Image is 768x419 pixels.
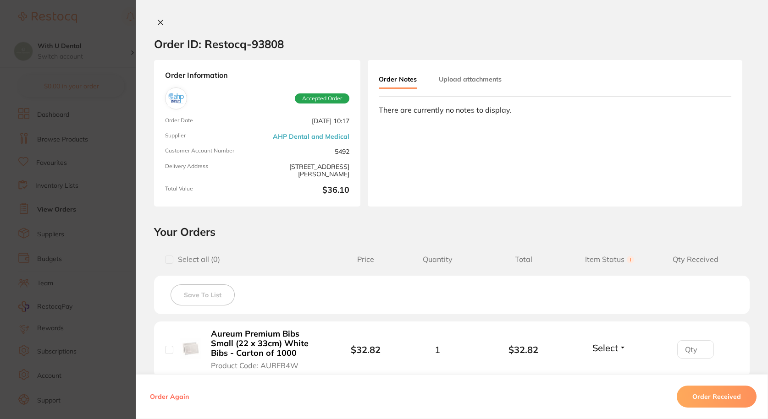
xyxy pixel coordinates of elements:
span: Supplier [165,132,254,140]
b: Aureum Premium Bibs Small (22 x 33cm) White Bibs - Carton of 1000 [211,329,320,358]
span: 5492 [261,147,349,155]
span: Total [481,255,567,264]
strong: Order Information [165,71,349,80]
b: $36.10 [261,185,349,196]
span: [DATE] 10:17 [261,117,349,125]
b: $32.82 [351,344,381,355]
img: AHP Dental and Medical [167,90,185,107]
span: Product Code: AUREB4W [211,361,298,370]
span: Customer Account Number [165,147,254,155]
span: Price [337,255,394,264]
span: 1 [435,344,440,355]
span: Order Date [165,117,254,125]
a: AHP Dental and Medical [273,133,349,140]
img: Aureum Premium Bibs Small (22 x 33cm) White Bibs - Carton of 1000 [180,338,201,359]
button: Aureum Premium Bibs Small (22 x 33cm) White Bibs - Carton of 1000 Product Code: AUREB4W [208,329,323,370]
span: Item Status [567,255,653,264]
span: Accepted Order [295,93,349,103]
h2: Your Orders [154,225,750,239]
span: Quantity [394,255,481,264]
button: Order Notes [379,71,417,89]
h2: Order ID: Restocq- 93808 [154,37,284,51]
span: Select [592,342,618,354]
div: There are currently no notes to display. [379,106,731,114]
b: $32.82 [481,344,567,355]
button: Upload attachments [439,71,502,87]
input: Qty [677,340,714,359]
span: [STREET_ADDRESS][PERSON_NAME] [261,163,349,178]
button: Order Received [677,386,757,408]
span: Select all ( 0 ) [173,255,220,264]
span: Total Value [165,185,254,196]
button: Select [590,342,629,354]
button: Save To List [171,284,235,305]
span: Qty Received [652,255,739,264]
button: Order Again [147,392,192,401]
span: Delivery Address [165,163,254,178]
